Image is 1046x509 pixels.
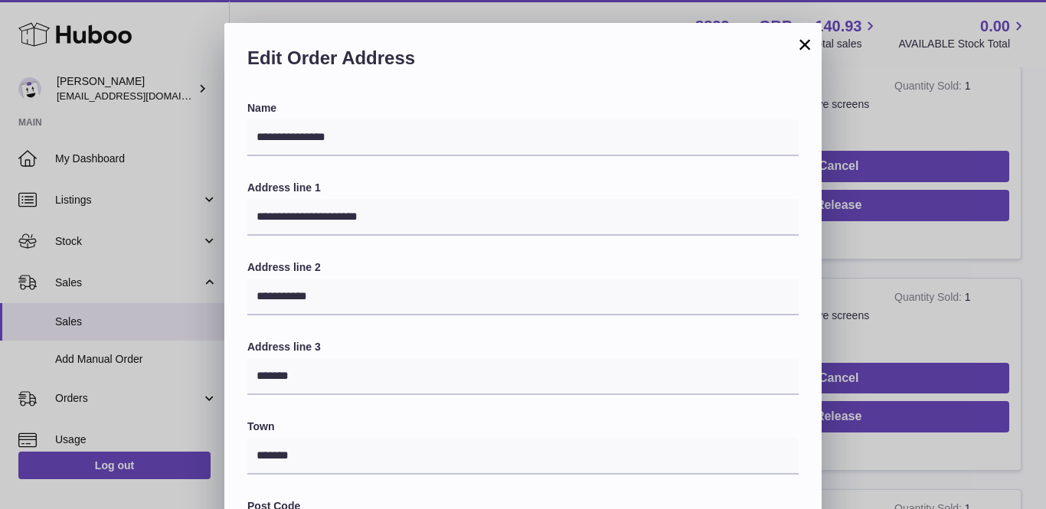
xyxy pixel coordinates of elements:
[247,46,799,78] h2: Edit Order Address
[247,101,799,116] label: Name
[247,419,799,434] label: Town
[247,181,799,195] label: Address line 1
[247,340,799,354] label: Address line 3
[796,35,814,54] button: ×
[247,260,799,275] label: Address line 2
